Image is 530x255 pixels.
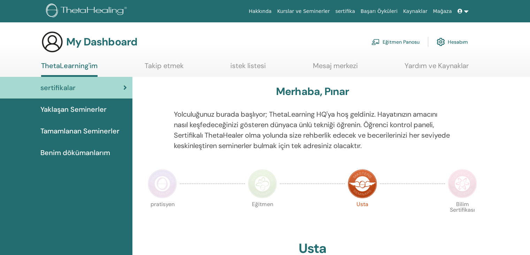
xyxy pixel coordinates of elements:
a: ThetaLearning'im [41,61,98,77]
img: Master [348,169,377,198]
h3: My Dashboard [66,36,137,48]
img: cog.svg [437,36,445,48]
img: Certificate of Science [448,169,477,198]
span: sertifikalar [40,82,76,93]
p: pratisyen [148,202,177,231]
span: Benim dökümanlarım [40,147,110,158]
img: Instructor [248,169,277,198]
img: chalkboard-teacher.svg [371,39,380,45]
img: generic-user-icon.jpg [41,31,63,53]
a: Kurslar ve Seminerler [274,5,332,18]
p: Yolculuğunuz burada başlıyor; ThetaLearning HQ'ya hoş geldiniz. Hayatınızın amacını nasıl keşfede... [174,109,451,151]
a: Mağaza [430,5,454,18]
img: logo.png [46,3,129,19]
a: Mesaj merkezi [313,61,358,75]
a: Takip etmek [145,61,184,75]
img: Practitioner [148,169,177,198]
a: Hakkında [246,5,275,18]
h3: Merhaba, Pınar [276,85,349,98]
span: Tamamlanan Seminerler [40,126,120,136]
a: Kaynaklar [400,5,430,18]
span: Yaklaşan Seminerler [40,104,107,115]
a: Hesabım [437,34,468,50]
p: Usta [348,202,377,231]
p: Bilim Sertifikası [448,202,477,231]
a: istek listesi [230,61,266,75]
a: sertifika [332,5,358,18]
p: Eğitmen [248,202,277,231]
a: Yardım ve Kaynaklar [405,61,469,75]
a: Başarı Öyküleri [358,5,400,18]
a: Eğitmen Panosu [371,34,420,50]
